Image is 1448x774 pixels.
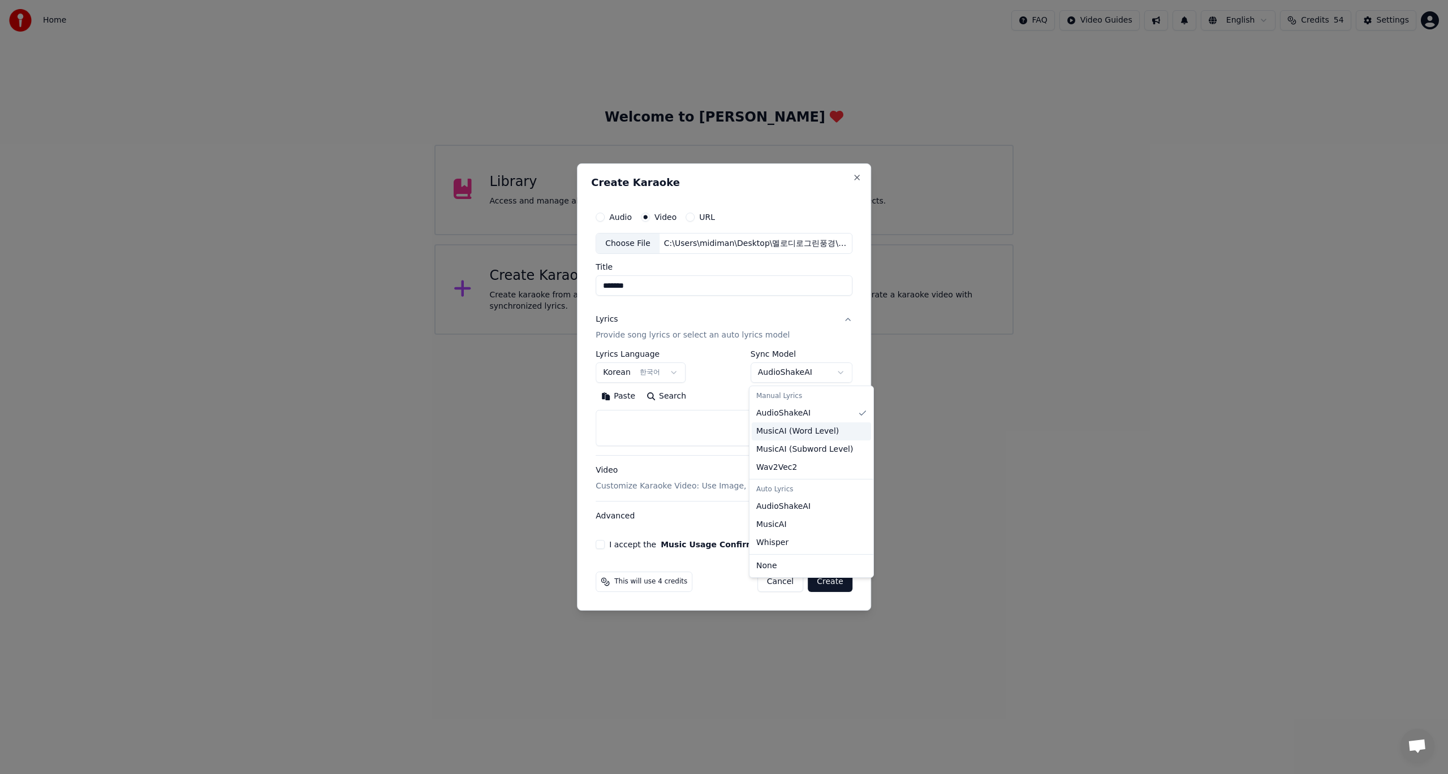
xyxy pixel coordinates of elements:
[756,537,788,548] span: Whisper
[756,462,797,473] span: Wav2Vec2
[756,408,811,419] span: AudioShakeAI
[756,444,853,455] span: MusicAI ( Subword Level )
[752,388,871,404] div: Manual Lyrics
[756,560,777,572] span: None
[756,519,787,530] span: MusicAI
[752,482,871,498] div: Auto Lyrics
[756,501,811,512] span: AudioShakeAI
[756,426,839,437] span: MusicAI ( Word Level )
